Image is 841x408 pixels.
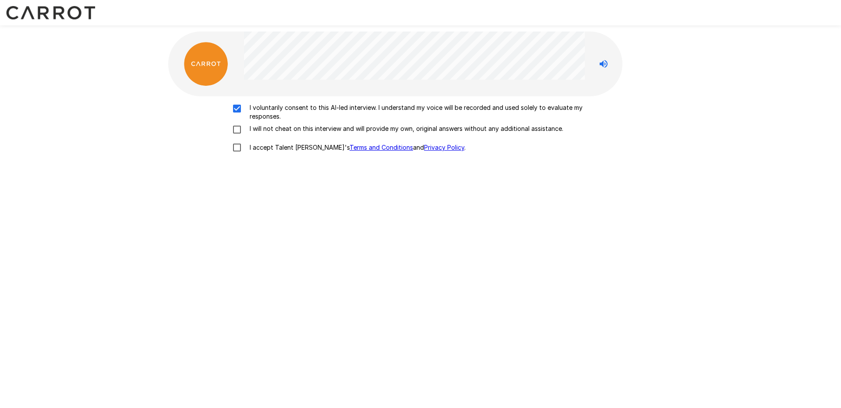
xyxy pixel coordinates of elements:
p: I voluntarily consent to this AI-led interview. I understand my voice will be recorded and used s... [246,103,613,121]
p: I accept Talent [PERSON_NAME]'s and . [246,143,466,152]
img: carrot_logo.png [184,42,228,86]
p: I will not cheat on this interview and will provide my own, original answers without any addition... [246,124,563,133]
a: Privacy Policy [424,144,464,151]
a: Terms and Conditions [350,144,413,151]
button: Stop reading questions aloud [595,55,612,73]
